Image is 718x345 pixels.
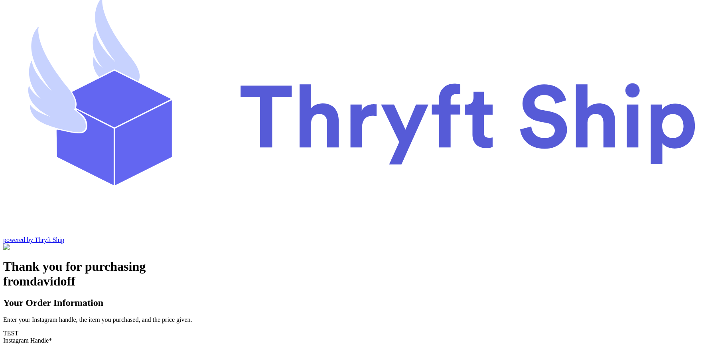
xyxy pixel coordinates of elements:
[3,259,715,289] h1: Thank you for purchasing from
[3,236,64,243] a: powered by Thryft Ship
[3,244,83,251] img: Customer Form Background
[3,337,52,344] label: Instagram Handle
[3,316,715,323] p: Enter your Instagram handle, the item you purchased, and the price given.
[3,297,715,308] h2: Your Order Information
[30,274,75,288] span: davidoff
